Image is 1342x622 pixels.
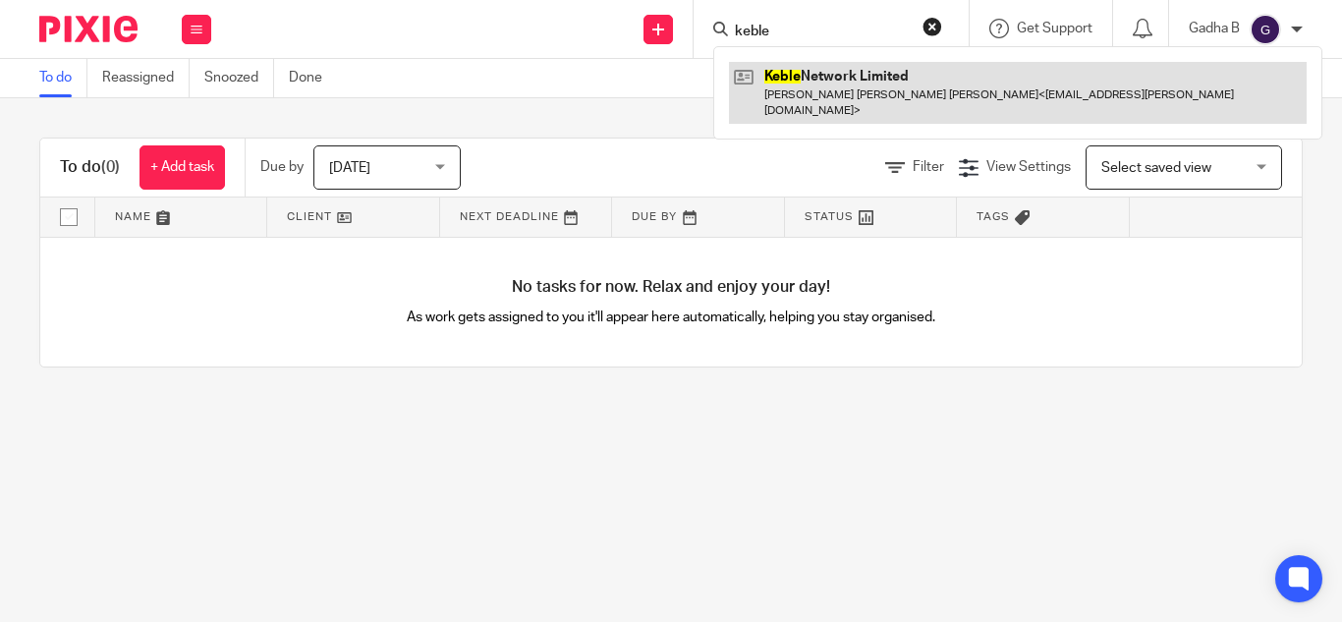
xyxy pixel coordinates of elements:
[40,277,1302,298] h4: No tasks for now. Relax and enjoy your day!
[733,24,910,41] input: Search
[289,59,337,97] a: Done
[1189,19,1240,38] p: Gadha B
[329,161,370,175] span: [DATE]
[102,59,190,97] a: Reassigned
[60,157,120,178] h1: To do
[1250,14,1281,45] img: svg%3E
[101,159,120,175] span: (0)
[913,160,944,174] span: Filter
[140,145,225,190] a: + Add task
[986,160,1071,174] span: View Settings
[977,211,1010,222] span: Tags
[923,17,942,36] button: Clear
[260,157,304,177] p: Due by
[204,59,274,97] a: Snoozed
[39,16,138,42] img: Pixie
[1101,161,1211,175] span: Select saved view
[39,59,87,97] a: To do
[1017,22,1092,35] span: Get Support
[356,308,986,327] p: As work gets assigned to you it'll appear here automatically, helping you stay organised.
